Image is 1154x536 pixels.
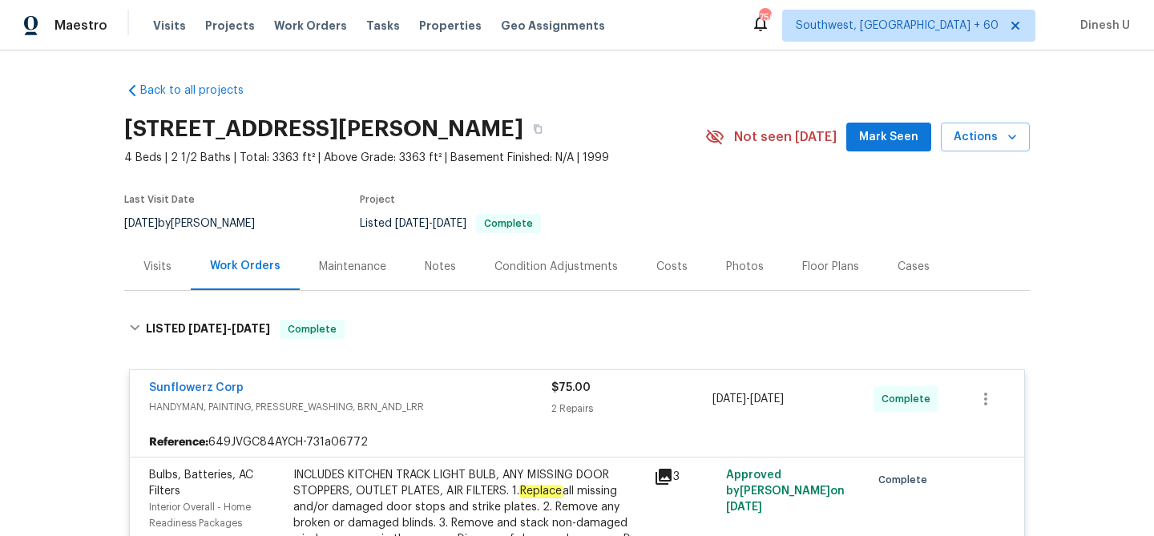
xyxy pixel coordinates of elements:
span: Listed [360,218,541,229]
button: Actions [941,123,1030,152]
span: Complete [878,472,934,488]
span: Southwest, [GEOGRAPHIC_DATA] + 60 [796,18,999,34]
span: [DATE] [750,393,784,405]
span: [DATE] [188,323,227,334]
span: Geo Assignments [501,18,605,34]
div: Photos [726,259,764,275]
span: [DATE] [232,323,270,334]
div: Visits [143,259,171,275]
span: Bulbs, Batteries, AC Filters [149,470,253,497]
div: Floor Plans [802,259,859,275]
span: Maestro [54,18,107,34]
h2: [STREET_ADDRESS][PERSON_NAME] [124,121,523,137]
span: Mark Seen [859,127,918,147]
span: Complete [281,321,343,337]
a: Sunflowerz Corp [149,382,244,393]
b: Reference: [149,434,208,450]
span: Interior Overall - Home Readiness Packages [149,502,251,528]
span: 4 Beds | 2 1/2 Baths | Total: 3363 ft² | Above Grade: 3363 ft² | Basement Finished: N/A | 1999 [124,150,705,166]
span: Projects [205,18,255,34]
div: LISTED [DATE]-[DATE]Complete [124,304,1030,355]
div: Costs [656,259,688,275]
button: Copy Address [523,115,552,143]
span: Approved by [PERSON_NAME] on [726,470,845,513]
span: - [395,218,466,229]
div: 3 [654,467,716,486]
span: Dinesh U [1074,18,1130,34]
span: Last Visit Date [124,195,195,204]
span: Tasks [366,20,400,31]
span: [DATE] [712,393,746,405]
span: [DATE] [124,218,158,229]
span: - [712,391,784,407]
div: 2 Repairs [551,401,712,417]
div: by [PERSON_NAME] [124,214,274,233]
span: $75.00 [551,382,591,393]
div: Cases [898,259,930,275]
span: Complete [882,391,937,407]
span: Properties [419,18,482,34]
div: Condition Adjustments [494,259,618,275]
span: Complete [478,219,539,228]
div: Notes [425,259,456,275]
h6: LISTED [146,320,270,339]
em: Replace [519,485,563,498]
span: Actions [954,127,1017,147]
button: Mark Seen [846,123,931,152]
span: Not seen [DATE] [734,129,837,145]
span: - [188,323,270,334]
span: Work Orders [274,18,347,34]
a: Back to all projects [124,83,278,99]
span: [DATE] [726,502,762,513]
div: 649JVGC84AYCH-731a06772 [130,428,1024,457]
div: Work Orders [210,258,280,274]
span: Visits [153,18,186,34]
span: Project [360,195,395,204]
span: [DATE] [433,218,466,229]
span: [DATE] [395,218,429,229]
div: 756 [759,10,770,26]
span: HANDYMAN, PAINTING, PRESSURE_WASHING, BRN_AND_LRR [149,399,551,415]
div: Maintenance [319,259,386,275]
